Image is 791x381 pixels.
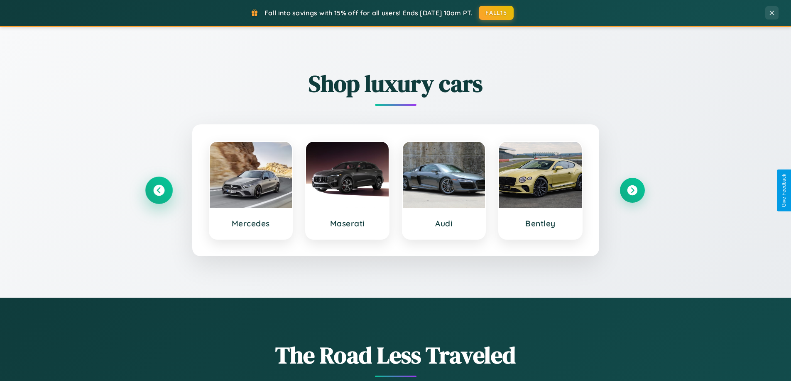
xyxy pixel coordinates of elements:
[218,218,284,228] h3: Mercedes
[314,218,380,228] h3: Maserati
[781,174,787,207] div: Give Feedback
[147,68,645,99] h2: Shop luxury cars
[147,339,645,371] h1: The Road Less Traveled
[411,218,477,228] h3: Audi
[264,9,473,17] span: Fall into savings with 15% off for all users! Ends [DATE] 10am PT.
[507,218,573,228] h3: Bentley
[479,6,514,20] button: FALL15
